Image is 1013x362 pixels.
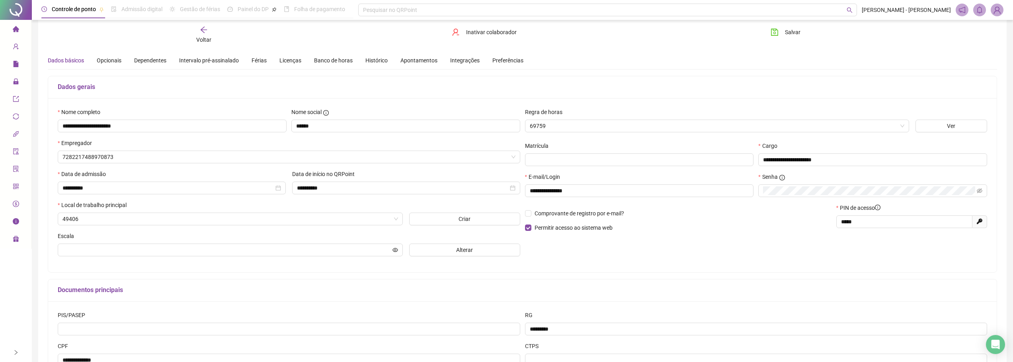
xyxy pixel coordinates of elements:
h5: Dados gerais [58,82,987,92]
label: PIS/PASEP [58,311,90,319]
div: Histórico [365,56,388,65]
span: lock [13,75,19,91]
div: Férias [252,56,267,65]
div: Apontamentos [400,56,437,65]
span: book [284,6,289,12]
span: api [13,127,19,143]
span: 69759 [530,120,904,132]
span: user-delete [452,28,460,36]
span: info-circle [875,205,880,210]
span: info-circle [779,175,785,180]
label: Cargo [758,141,782,150]
label: Local de trabalho principal [58,201,132,209]
span: search [847,7,853,13]
span: export [13,92,19,108]
span: solution [13,162,19,178]
span: Permitir acesso ao sistema web [535,225,613,231]
span: user-add [13,40,19,56]
span: audit [13,145,19,161]
span: [PERSON_NAME] - [PERSON_NAME] [862,6,951,14]
h5: Documentos principais [58,285,987,295]
button: Alterar [409,244,520,256]
span: gift [13,232,19,248]
label: Regra de horas [525,108,568,116]
span: save [771,28,779,36]
span: Painel do DP [238,6,269,12]
button: Salvar [765,26,806,39]
span: eye [392,247,398,253]
span: Controle de ponto [52,6,96,12]
button: Inativar colaborador [446,26,523,39]
span: clock-circle [41,6,47,12]
span: file-done [111,6,117,12]
span: notification [958,6,966,14]
span: qrcode [13,180,19,196]
span: Comprovante de registro por e-mail? [535,210,624,217]
span: Gestão de férias [180,6,220,12]
label: RG [525,311,538,319]
label: Empregador [58,139,97,147]
div: Preferências [492,56,523,65]
button: Criar [409,213,520,225]
span: Alterar [456,246,473,254]
label: Data de admissão [58,170,111,178]
span: file [13,57,19,73]
span: dashboard [227,6,233,12]
span: right [13,350,19,355]
div: Opcionais [97,56,121,65]
label: Nome completo [58,108,105,116]
span: arrow-left [200,26,208,34]
span: Admissão digital [121,6,162,12]
span: Salvar [785,28,800,37]
img: 70268 [991,4,1003,16]
label: Matrícula [525,141,554,150]
div: Open Intercom Messenger [986,335,1005,354]
span: 49406 [62,213,398,225]
label: Data de início no QRPoint [292,170,360,178]
span: sun [170,6,175,12]
span: info-circle [13,215,19,230]
span: Voltar [196,37,211,43]
span: Senha [762,172,778,181]
label: CPF [58,342,73,350]
span: info-circle [323,110,329,116]
span: pushpin [272,7,277,12]
span: bell [976,6,983,14]
button: Ver [915,120,987,132]
div: Integrações [450,56,480,65]
div: Banco de horas [314,56,353,65]
span: sync [13,110,19,126]
span: home [13,22,19,38]
label: E-mail/Login [525,172,565,181]
label: Escala [58,232,79,240]
span: Nome social [291,108,322,116]
span: Folha de pagamento [294,6,345,12]
div: Licenças [279,56,301,65]
span: 7282217488970873 [62,151,515,163]
span: eye-invisible [977,188,982,194]
span: dollar [13,197,19,213]
span: Ver [947,122,955,130]
span: Criar [459,215,470,223]
span: PIN de acesso [840,203,880,212]
div: Intervalo pré-assinalado [179,56,239,65]
span: pushpin [99,7,104,12]
div: Dependentes [134,56,166,65]
span: Inativar colaborador [466,28,517,37]
div: Dados básicos [48,56,84,65]
label: CTPS [525,342,544,350]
